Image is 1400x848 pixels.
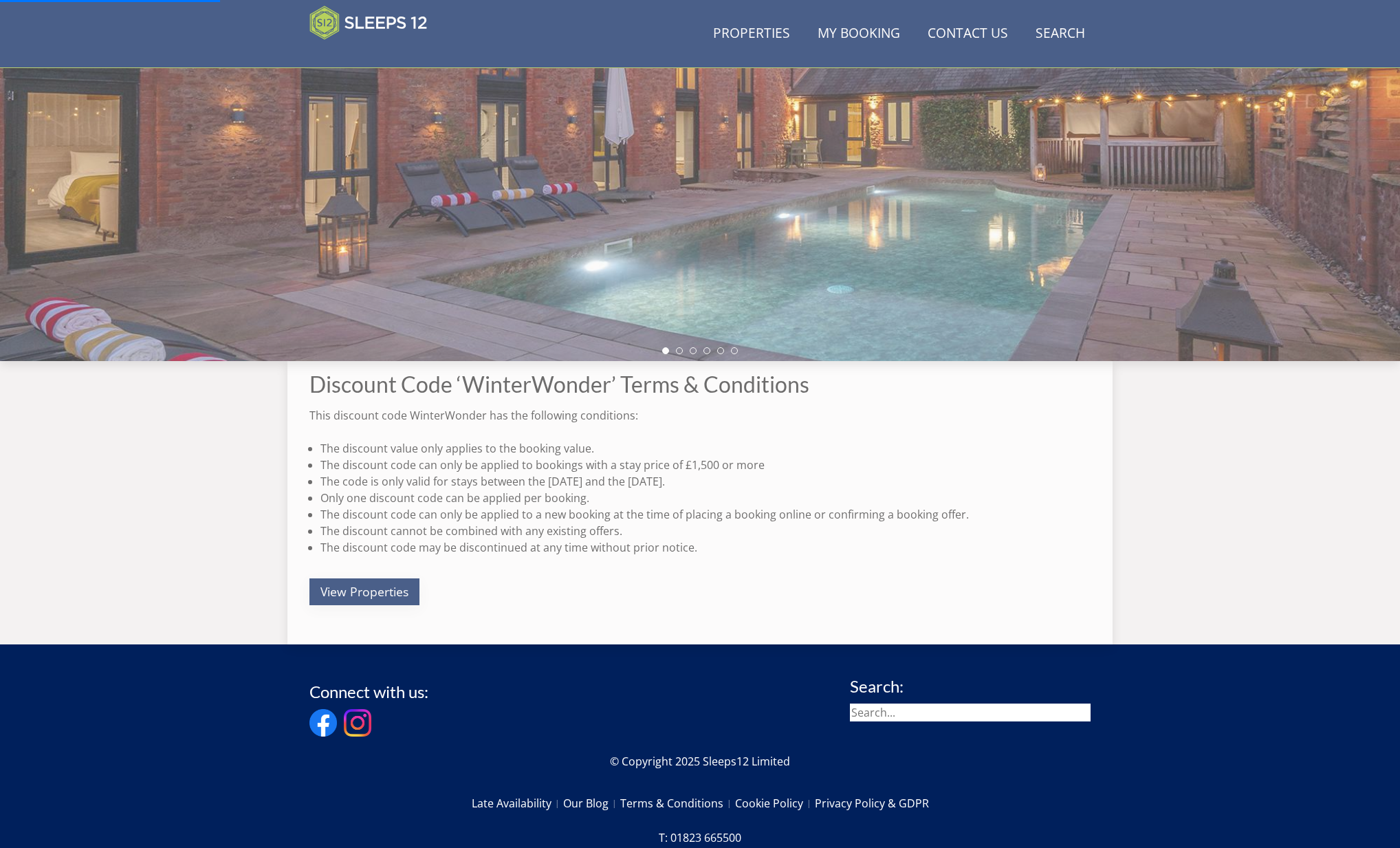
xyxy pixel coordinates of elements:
li: The discount code can only be applied to bookings with a stay price of £1,500 or more [320,457,1091,473]
li: The discount code may be discontinued at any time without prior notice. [320,539,1091,556]
a: Our Blog [563,792,620,815]
li: The discount code can only be applied to a new booking at the time of placing a booking online or... [320,506,1091,523]
h3: Search: [850,677,1091,695]
a: Contact Us [922,19,1014,50]
a: View Properties [309,578,419,605]
a: Late Availability [472,792,563,815]
input: Search... [850,704,1091,721]
li: The discount value only applies to the booking value. [320,440,1091,457]
img: Facebook [309,709,337,737]
iframe: Customer reviews powered by Trustpilot [303,48,447,60]
li: Only one discount code can be applied per booking. [320,490,1091,506]
p: This discount code WinterWonder has the following conditions: [309,407,1091,424]
p: © Copyright 2025 Sleeps12 Limited [309,753,1091,770]
a: Properties [708,19,796,50]
h3: Connect with us: [309,683,428,701]
a: Search [1030,19,1091,50]
img: Sleeps 12 [309,6,428,40]
img: Instagram [344,709,371,737]
a: Terms & Conditions [620,792,735,815]
li: The discount cannot be combined with any existing offers. [320,523,1091,539]
a: Privacy Policy & GDPR [815,792,929,815]
li: The code is only valid for stays between the [DATE] and the [DATE]. [320,473,1091,490]
a: My Booking [812,19,906,50]
h1: Discount Code ‘WinterWonder’ Terms & Conditions [309,372,1091,396]
a: Cookie Policy [735,792,815,815]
